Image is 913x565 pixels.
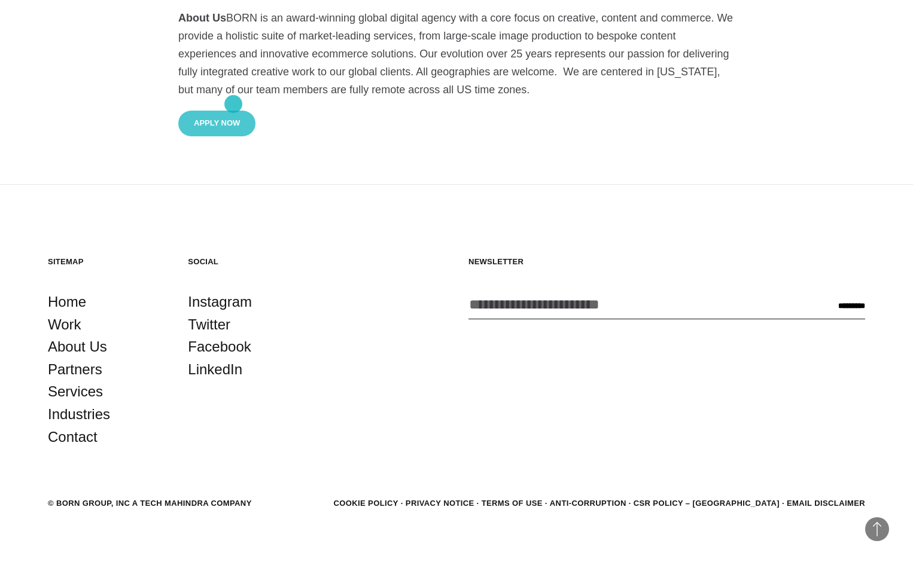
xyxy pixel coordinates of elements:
a: About Us [48,335,107,358]
a: Work [48,313,81,336]
a: Twitter [188,313,230,336]
h5: Newsletter [468,256,865,267]
a: Cookie Policy [333,499,398,508]
a: Instagram [188,291,252,313]
strong: About Us [178,12,226,24]
a: Email Disclaimer [787,499,865,508]
a: LinkedIn [188,358,242,381]
a: Home [48,291,86,313]
h5: Sitemap [48,256,164,267]
div: © BORN GROUP, INC A Tech Mahindra Company [48,497,252,509]
a: Partners [48,358,102,381]
h5: Social [188,256,304,267]
a: Contact [48,426,98,448]
a: Terms of Use [482,499,543,508]
a: Facebook [188,335,251,358]
a: Anti-Corruption [550,499,626,508]
a: CSR POLICY – [GEOGRAPHIC_DATA] [634,499,780,508]
a: Privacy Notice [406,499,474,508]
button: Apply Now [178,111,255,136]
a: Services [48,380,103,403]
a: Industries [48,403,110,426]
button: Back to Top [865,517,889,541]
